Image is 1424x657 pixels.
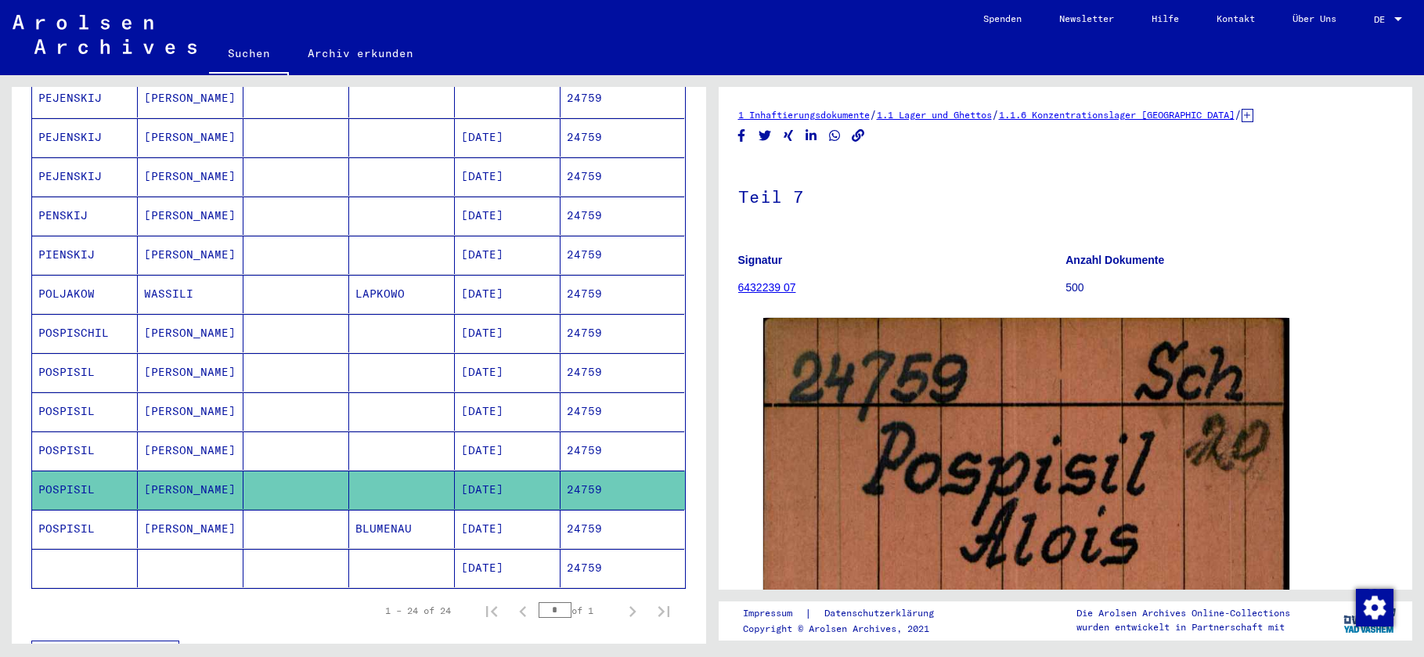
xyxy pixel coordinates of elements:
mat-cell: 24759 [561,236,684,274]
mat-cell: [DATE] [455,314,561,352]
button: Copy link [850,126,867,146]
a: Datenschutzerklärung [812,605,953,622]
mat-cell: POSPISIL [32,471,138,509]
div: 1 – 24 of 24 [385,604,451,618]
mat-cell: 24759 [561,353,684,392]
mat-cell: BLUMENAU [349,510,455,548]
a: Suchen [209,34,289,75]
b: Signatur [738,254,783,266]
span: / [992,107,999,121]
mat-cell: [PERSON_NAME] [138,157,243,196]
mat-cell: LAPKOWO [349,275,455,313]
mat-cell: POSPISIL [32,431,138,470]
button: Share on Xing [780,126,797,146]
p: Copyright © Arolsen Archives, 2021 [743,622,953,636]
mat-cell: [DATE] [455,392,561,431]
mat-cell: 24759 [561,471,684,509]
mat-cell: [DATE] [455,157,561,196]
mat-cell: 24759 [561,510,684,548]
span: / [870,107,877,121]
mat-cell: [DATE] [455,431,561,470]
button: Previous page [507,595,539,626]
mat-cell: [DATE] [455,353,561,392]
mat-cell: 24759 [561,157,684,196]
mat-cell: [DATE] [455,471,561,509]
mat-cell: [PERSON_NAME] [138,197,243,235]
p: Die Arolsen Archives Online-Collections [1076,606,1290,620]
button: Next page [617,595,648,626]
mat-cell: [PERSON_NAME] [138,471,243,509]
mat-cell: 24759 [561,392,684,431]
button: First page [476,595,507,626]
div: Zustimmung ändern [1355,588,1393,626]
mat-cell: 24759 [561,118,684,157]
img: Zustimmung ändern [1356,589,1393,626]
mat-cell: 24759 [561,197,684,235]
mat-cell: [PERSON_NAME] [138,79,243,117]
mat-cell: [PERSON_NAME] [138,510,243,548]
mat-cell: [PERSON_NAME] [138,353,243,392]
mat-cell: POSPISIL [32,392,138,431]
mat-cell: PEJENSKIJ [32,157,138,196]
mat-cell: POLJAKOW [32,275,138,313]
mat-cell: POSPISIL [32,353,138,392]
mat-cell: POSPISIL [32,510,138,548]
mat-cell: 24759 [561,314,684,352]
button: Last page [648,595,680,626]
img: Arolsen_neg.svg [13,15,196,54]
mat-cell: [DATE] [455,236,561,274]
mat-cell: [DATE] [455,275,561,313]
div: of 1 [539,603,617,618]
mat-cell: [DATE] [455,549,561,587]
a: 1.1 Lager und Ghettos [877,109,992,121]
span: DE [1374,14,1391,25]
mat-cell: 24759 [561,549,684,587]
mat-cell: PEJENSKIJ [32,79,138,117]
mat-cell: WASSILI [138,275,243,313]
mat-cell: PEJENSKIJ [32,118,138,157]
button: Share on Facebook [734,126,750,146]
mat-cell: [PERSON_NAME] [138,118,243,157]
button: Share on Twitter [757,126,773,146]
h1: Teil 7 [738,161,1393,229]
a: 1 Inhaftierungsdokumente [738,109,870,121]
div: | [743,605,953,622]
p: 500 [1065,280,1393,296]
mat-cell: 24759 [561,431,684,470]
span: / [1235,107,1242,121]
mat-cell: [PERSON_NAME] [138,392,243,431]
mat-cell: [PERSON_NAME] [138,236,243,274]
mat-cell: 24759 [561,275,684,313]
button: Share on LinkedIn [803,126,820,146]
mat-cell: [PERSON_NAME] [138,314,243,352]
mat-cell: PIENSKIJ [32,236,138,274]
b: Anzahl Dokumente [1065,254,1164,266]
mat-cell: [DATE] [455,510,561,548]
mat-cell: [PERSON_NAME] [138,431,243,470]
a: Archiv erkunden [289,34,432,72]
button: Share on WhatsApp [827,126,843,146]
mat-cell: 24759 [561,79,684,117]
mat-cell: POSPISCHIL [32,314,138,352]
a: 6432239 07 [738,281,796,294]
mat-cell: [DATE] [455,118,561,157]
mat-cell: PENSKIJ [32,197,138,235]
p: wurden entwickelt in Partnerschaft mit [1076,620,1290,634]
mat-cell: [DATE] [455,197,561,235]
img: yv_logo.png [1340,601,1399,640]
a: Impressum [743,605,805,622]
a: 1.1.6 Konzentrationslager [GEOGRAPHIC_DATA] [999,109,1235,121]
